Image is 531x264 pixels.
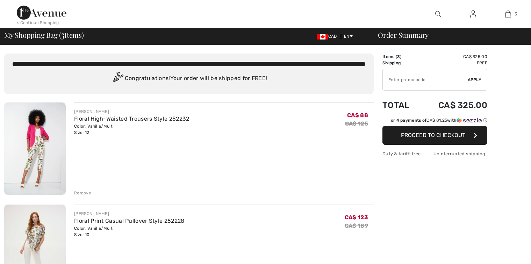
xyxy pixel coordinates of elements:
[111,72,125,86] img: Congratulation2.svg
[317,34,328,40] img: Canadian Dollar
[4,31,84,38] span: My Shopping Bag ( Items)
[382,53,420,60] td: Items ( )
[317,34,340,39] span: CAD
[74,211,184,217] div: [PERSON_NAME]
[382,60,420,66] td: Shipping
[17,20,59,26] div: < Continue Shopping
[344,34,353,39] span: EN
[465,10,482,19] a: Sign In
[401,132,465,138] span: Proceed to Checkout
[457,117,482,123] img: Sezzle
[382,150,487,157] div: Duty & tariff-free | Uninterrupted shipping
[435,10,441,18] img: search the website
[347,112,368,119] span: CA$ 88
[420,93,487,117] td: CA$ 325.00
[382,126,487,145] button: Proceed to Checkout
[345,222,368,229] s: CA$ 189
[4,102,66,195] img: Floral High-Waisted Trousers Style 252232
[382,117,487,126] div: or 4 payments ofCA$ 81.25withSezzle Click to learn more about Sezzle
[491,10,525,18] a: 3
[13,72,365,86] div: Congratulations! Your order will be shipped for FREE!
[391,117,487,123] div: or 4 payments of with
[470,10,476,18] img: My Info
[74,115,189,122] a: Floral High-Waisted Trousers Style 252232
[382,93,420,117] td: Total
[397,54,400,59] span: 3
[515,11,517,17] span: 3
[74,108,189,115] div: [PERSON_NAME]
[74,190,91,196] div: Remove
[74,217,184,224] a: Floral Print Casual Pullover Style 252228
[369,31,527,38] div: Order Summary
[61,30,64,39] span: 3
[505,10,511,18] img: My Bag
[426,118,447,123] span: CA$ 81.25
[468,77,482,83] span: Apply
[74,225,184,238] div: Color: Vanilla/Multi Size: 10
[420,53,487,60] td: CA$ 325.00
[17,6,66,20] img: 1ère Avenue
[420,60,487,66] td: Free
[345,120,368,127] s: CA$ 125
[345,214,368,221] span: CA$ 123
[74,123,189,136] div: Color: Vanilla/Multi Size: 12
[383,69,468,90] input: Promo code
